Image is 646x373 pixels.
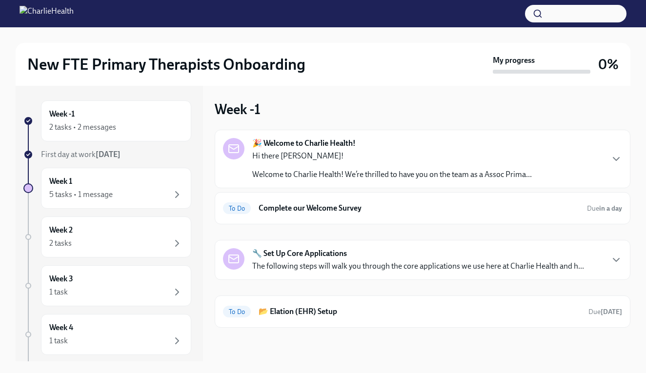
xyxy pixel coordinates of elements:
[49,322,73,333] h6: Week 4
[587,204,622,213] span: September 4th, 2025 07:00
[23,168,191,209] a: Week 15 tasks • 1 message
[49,225,73,236] h6: Week 2
[252,169,532,180] p: Welcome to Charlie Health! We’re thrilled to have you on the team as a Assoc Prima...
[49,238,72,249] div: 2 tasks
[49,176,72,187] h6: Week 1
[41,150,121,159] span: First day at work
[27,55,305,74] h2: New FTE Primary Therapists Onboarding
[215,100,261,118] h3: Week -1
[598,56,619,73] h3: 0%
[252,138,356,149] strong: 🎉 Welcome to Charlie Health!
[601,308,622,316] strong: [DATE]
[49,274,73,284] h6: Week 3
[252,261,584,272] p: The following steps will walk you through the core applications we use here at Charlie Health and...
[252,151,532,161] p: Hi there [PERSON_NAME]!
[49,122,116,133] div: 2 tasks • 2 messages
[49,287,68,297] div: 1 task
[259,306,581,317] h6: 📂 Elation (EHR) Setup
[252,248,347,259] strong: 🔧 Set Up Core Applications
[23,216,191,257] a: Week 22 tasks
[587,204,622,213] span: Due
[223,304,622,319] a: To Do📂 Elation (EHR) SetupDue[DATE]
[23,265,191,306] a: Week 31 task
[49,335,68,346] div: 1 task
[223,205,251,212] span: To Do
[259,203,579,214] h6: Complete our Welcome Survey
[599,204,622,213] strong: in a day
[23,100,191,141] a: Week -12 tasks • 2 messages
[49,189,113,200] div: 5 tasks • 1 message
[223,200,622,216] a: To DoComplete our Welcome SurveyDuein a day
[588,308,622,316] span: Due
[23,149,191,160] a: First day at work[DATE]
[20,6,74,21] img: CharlieHealth
[96,150,121,159] strong: [DATE]
[49,109,75,119] h6: Week -1
[23,314,191,355] a: Week 41 task
[588,307,622,316] span: September 6th, 2025 07:00
[223,308,251,315] span: To Do
[493,55,535,66] strong: My progress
